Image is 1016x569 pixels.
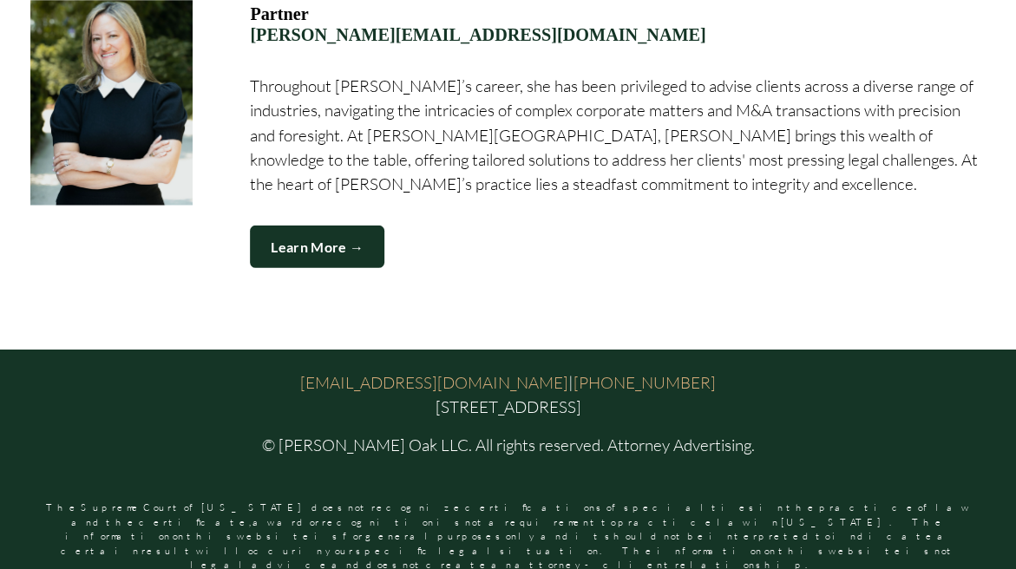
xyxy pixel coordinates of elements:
[250,25,705,44] a: [PERSON_NAME][EMAIL_ADDRESS][DOMAIN_NAME]
[250,74,986,196] p: Throughout [PERSON_NAME]’s career, she has been privileged to advise clients across a diverse ran...
[30,370,986,419] p: | [STREET_ADDRESS]
[300,370,568,395] a: [EMAIL_ADDRESS][DOMAIN_NAME]
[574,370,716,395] a: [PHONE_NUMBER]
[250,226,384,268] a: Learn More →
[250,4,986,46] h4: Partner
[30,433,986,457] p: © [PERSON_NAME] Oak LLC. All rights reserved. Attorney Advertising.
